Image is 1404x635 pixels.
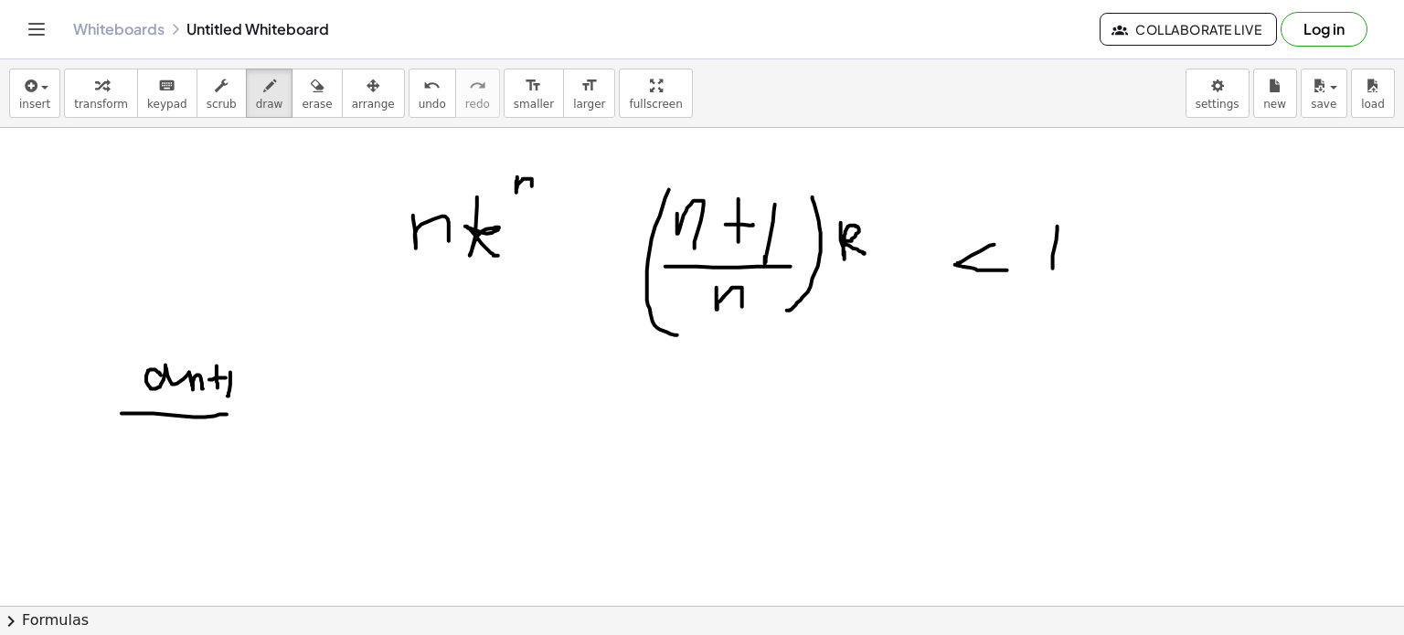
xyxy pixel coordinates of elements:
[137,69,197,118] button: keyboardkeypad
[292,69,342,118] button: erase
[74,98,128,111] span: transform
[19,98,50,111] span: insert
[629,98,682,111] span: fullscreen
[342,69,405,118] button: arrange
[469,75,486,97] i: redo
[1263,98,1286,111] span: new
[514,98,554,111] span: smaller
[423,75,441,97] i: undo
[419,98,446,111] span: undo
[256,98,283,111] span: draw
[352,98,395,111] span: arrange
[73,20,165,38] a: Whiteboards
[147,98,187,111] span: keypad
[504,69,564,118] button: format_sizesmaller
[1311,98,1336,111] span: save
[563,69,615,118] button: format_sizelarger
[302,98,332,111] span: erase
[409,69,456,118] button: undoundo
[1351,69,1395,118] button: load
[525,75,542,97] i: format_size
[197,69,247,118] button: scrub
[1253,69,1297,118] button: new
[573,98,605,111] span: larger
[246,69,293,118] button: draw
[465,98,490,111] span: redo
[9,69,60,118] button: insert
[1196,98,1239,111] span: settings
[22,15,51,44] button: Toggle navigation
[158,75,175,97] i: keyboard
[1361,98,1385,111] span: load
[580,75,598,97] i: format_size
[455,69,500,118] button: redoredo
[1301,69,1347,118] button: save
[64,69,138,118] button: transform
[619,69,692,118] button: fullscreen
[1281,12,1367,47] button: Log in
[1186,69,1250,118] button: settings
[1115,21,1261,37] span: Collaborate Live
[1100,13,1277,46] button: Collaborate Live
[207,98,237,111] span: scrub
